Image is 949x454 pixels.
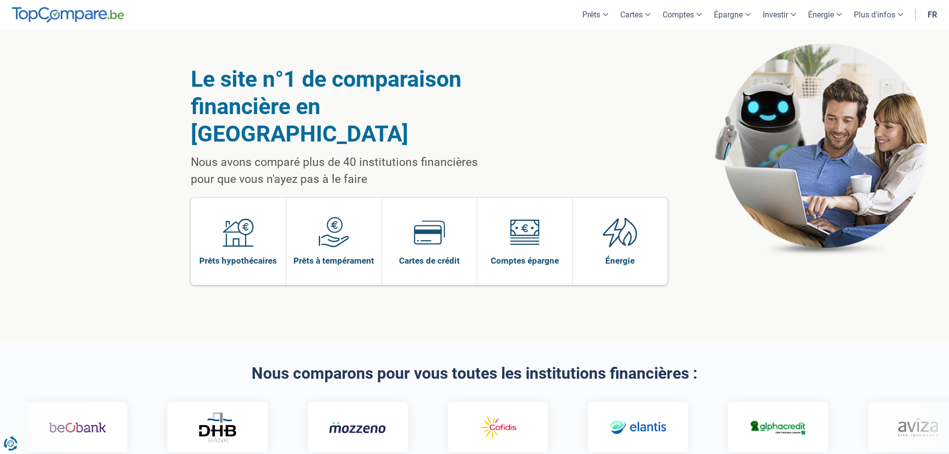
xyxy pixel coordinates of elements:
[286,198,382,285] a: Prêts à tempérament Prêts à tempérament
[477,198,572,285] a: Comptes épargne Comptes épargne
[191,154,503,188] p: Nous avons comparé plus de 40 institutions financières pour que vous n'ayez pas à le faire
[491,255,559,266] span: Comptes épargne
[399,255,460,266] span: Cartes de crédit
[609,413,667,442] img: Elantis
[191,198,286,285] a: Prêts hypothécaires Prêts hypothécaires
[469,413,527,442] img: Cofidis
[191,365,759,382] h2: Nous comparons pour vous toutes les institutions financières :
[573,198,668,285] a: Énergie Énergie
[223,217,254,248] img: Prêts hypothécaires
[293,255,374,266] span: Prêts à tempérament
[749,419,807,436] img: Alphacredit
[12,7,124,23] img: TopCompare
[198,412,238,443] img: DHB Bank
[329,421,387,434] img: Mozzeno
[509,217,540,248] img: Comptes épargne
[382,198,477,285] a: Cartes de crédit Cartes de crédit
[605,255,635,266] span: Énergie
[603,217,638,248] img: Énergie
[199,255,277,266] span: Prêts hypothécaires
[318,217,349,248] img: Prêts à tempérament
[414,217,445,248] img: Cartes de crédit
[191,65,503,148] h1: Le site n°1 de comparaison financière en [GEOGRAPHIC_DATA]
